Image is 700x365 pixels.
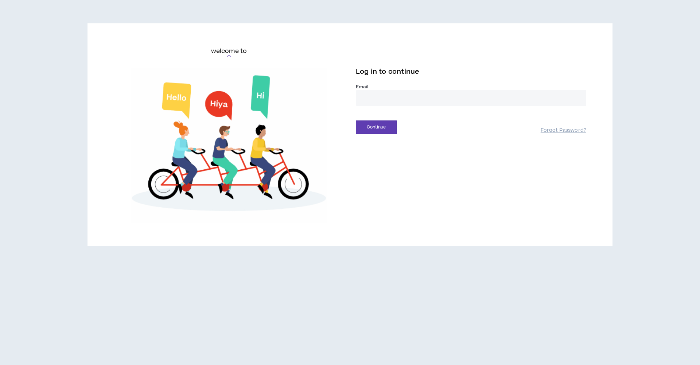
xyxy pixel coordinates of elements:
[211,47,247,55] h6: welcome to
[356,67,419,76] span: Log in to continue
[541,127,586,134] a: Forgot Password?
[114,68,344,223] img: Welcome to Wripple
[356,84,586,90] label: Email
[356,120,397,134] button: Continue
